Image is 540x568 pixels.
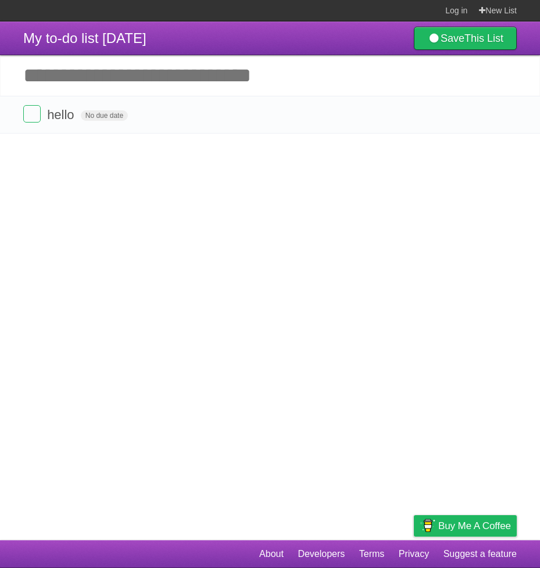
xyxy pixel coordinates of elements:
[414,515,517,537] a: Buy me a coffee
[399,543,429,565] a: Privacy
[81,110,128,121] span: No due date
[464,33,503,44] b: This List
[414,27,517,50] a: SaveThis List
[298,543,345,565] a: Developers
[359,543,385,565] a: Terms
[259,543,284,565] a: About
[444,543,517,565] a: Suggest a feature
[47,107,77,122] span: hello
[438,516,511,536] span: Buy me a coffee
[420,516,435,535] img: Buy me a coffee
[23,30,146,46] span: My to-do list [DATE]
[23,105,41,123] label: Done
